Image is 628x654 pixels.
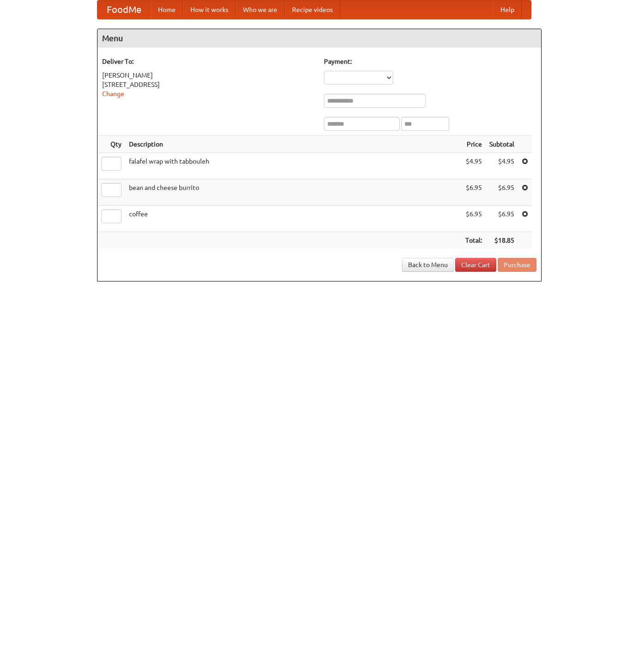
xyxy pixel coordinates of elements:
[486,232,518,249] th: $18.85
[462,179,486,206] td: $6.95
[486,153,518,179] td: $4.95
[102,57,315,66] h5: Deliver To:
[493,0,522,19] a: Help
[324,57,537,66] h5: Payment:
[486,136,518,153] th: Subtotal
[455,258,496,272] a: Clear Cart
[236,0,285,19] a: Who we are
[183,0,236,19] a: How it works
[125,136,462,153] th: Description
[102,71,315,80] div: [PERSON_NAME]
[125,153,462,179] td: falafel wrap with tabbouleh
[125,179,462,206] td: bean and cheese burrito
[462,206,486,232] td: $6.95
[102,90,124,98] a: Change
[486,206,518,232] td: $6.95
[462,153,486,179] td: $4.95
[462,136,486,153] th: Price
[102,80,315,89] div: [STREET_ADDRESS]
[98,136,125,153] th: Qty
[462,232,486,249] th: Total:
[285,0,340,19] a: Recipe videos
[486,179,518,206] td: $6.95
[125,206,462,232] td: coffee
[98,29,541,48] h4: Menu
[98,0,151,19] a: FoodMe
[151,0,183,19] a: Home
[498,258,537,272] button: Purchase
[402,258,454,272] a: Back to Menu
